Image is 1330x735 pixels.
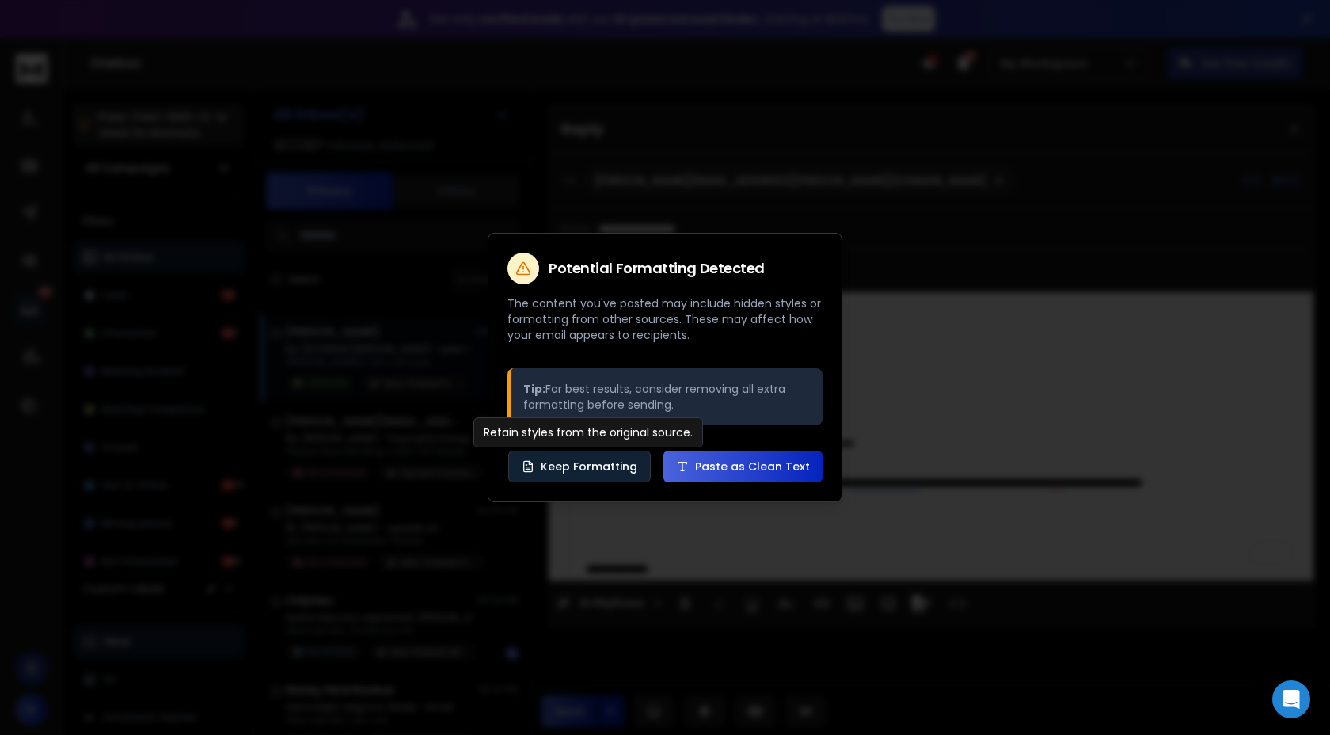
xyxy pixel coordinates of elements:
p: For best results, consider removing all extra formatting before sending. [523,381,810,413]
div: Retain styles from the original source. [473,417,703,447]
button: Keep Formatting [508,451,651,482]
h2: Potential Formatting Detected [549,261,765,276]
button: Paste as Clean Text [663,451,823,482]
p: The content you've pasted may include hidden styles or formatting from other sources. These may a... [507,295,823,343]
div: Open Intercom Messenger [1272,680,1310,718]
strong: Tip: [523,381,545,397]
